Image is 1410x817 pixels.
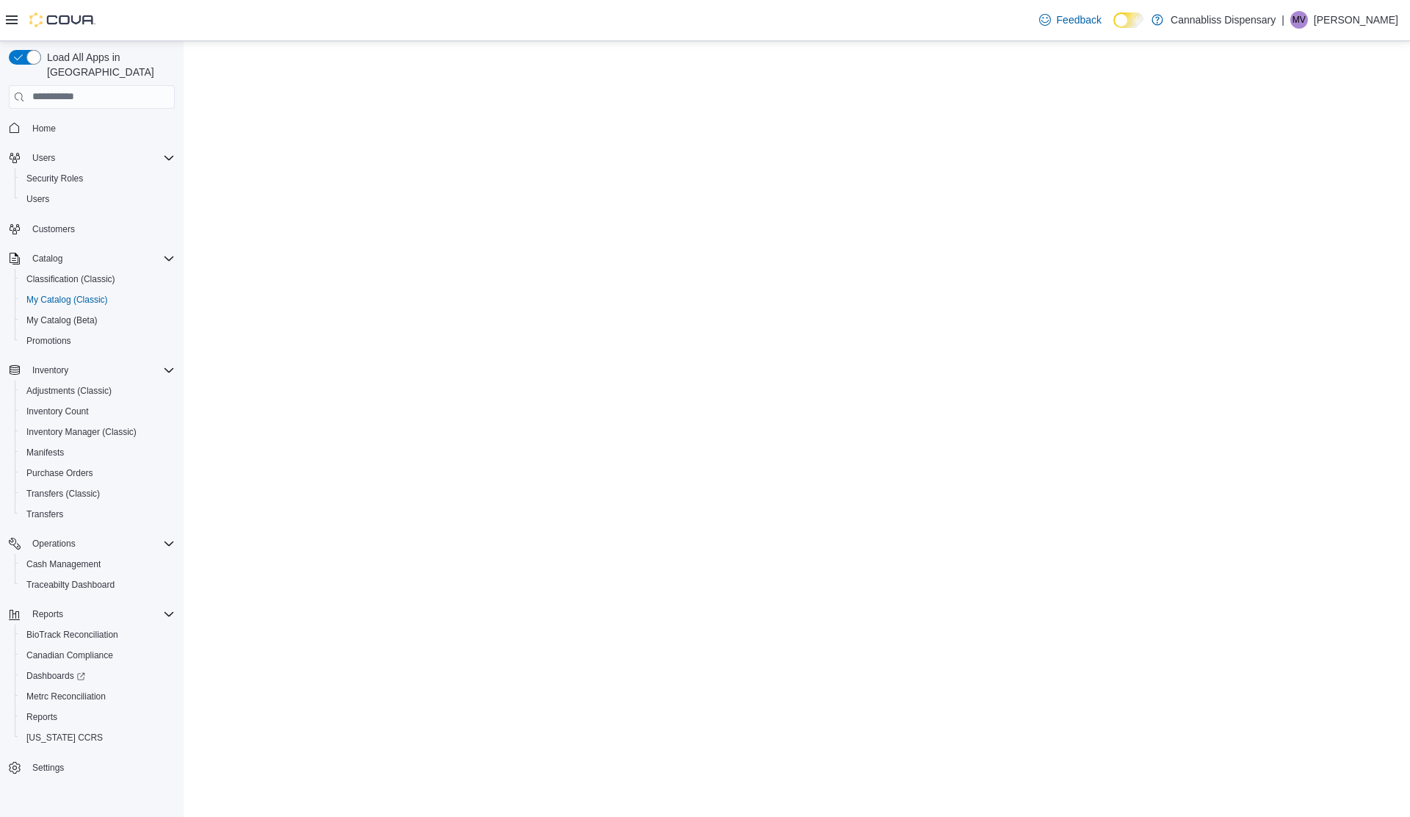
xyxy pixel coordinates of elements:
a: Customers [26,220,81,238]
span: Promotions [26,335,71,347]
a: My Catalog (Beta) [21,312,104,329]
span: Transfers (Classic) [26,488,100,500]
span: Security Roles [26,173,83,184]
span: Operations [32,538,76,550]
p: | [1281,11,1284,29]
span: Inventory [32,364,68,376]
button: BioTrack Reconciliation [15,625,181,645]
span: My Catalog (Classic) [21,291,175,309]
a: Adjustments (Classic) [21,382,117,400]
span: Inventory Count [26,406,89,417]
a: Manifests [21,444,70,461]
span: Washington CCRS [21,729,175,746]
button: Traceabilty Dashboard [15,575,181,595]
button: Catalog [26,250,68,267]
button: Metrc Reconciliation [15,686,181,707]
span: Classification (Classic) [26,273,115,285]
a: Home [26,120,62,137]
span: Purchase Orders [21,464,175,482]
span: My Catalog (Classic) [26,294,108,306]
a: Metrc Reconciliation [21,688,112,705]
p: Cannabliss Dispensary [1171,11,1276,29]
button: Reports [26,605,69,623]
button: Transfers (Classic) [15,483,181,504]
span: Cash Management [26,558,101,570]
span: Canadian Compliance [26,649,113,661]
button: Promotions [15,331,181,351]
button: Home [3,118,181,139]
span: Home [26,119,175,137]
button: Manifests [15,442,181,463]
button: Users [26,149,61,167]
span: Dashboards [26,670,85,682]
span: Users [32,152,55,164]
span: My Catalog (Beta) [21,312,175,329]
button: Users [15,189,181,209]
span: Customers [26,220,175,238]
span: BioTrack Reconciliation [21,626,175,644]
span: Transfers [21,505,175,523]
input: Dark Mode [1113,12,1144,28]
a: Reports [21,708,63,726]
button: Operations [26,535,82,553]
button: Customers [3,218,181,240]
img: Cova [29,12,95,27]
span: Settings [32,762,64,774]
span: Inventory Manager (Classic) [26,426,137,438]
span: Home [32,123,56,134]
span: Metrc Reconciliation [26,691,106,702]
span: Settings [26,758,175,777]
button: [US_STATE] CCRS [15,727,181,748]
a: Purchase Orders [21,464,99,482]
span: Load All Apps in [GEOGRAPHIC_DATA] [41,50,175,79]
a: Transfers (Classic) [21,485,106,503]
button: Purchase Orders [15,463,181,483]
button: Adjustments (Classic) [15,381,181,401]
span: Users [26,193,49,205]
span: Reports [21,708,175,726]
a: Transfers [21,505,69,523]
button: My Catalog (Beta) [15,310,181,331]
a: Cash Management [21,555,106,573]
button: Users [3,148,181,168]
span: Inventory Manager (Classic) [21,423,175,441]
a: Feedback [1033,5,1107,35]
span: Reports [32,608,63,620]
button: Operations [3,533,181,554]
button: Settings [3,757,181,778]
span: Security Roles [21,170,175,187]
a: Security Roles [21,170,89,187]
span: Inventory [26,361,175,379]
button: My Catalog (Classic) [15,289,181,310]
a: BioTrack Reconciliation [21,626,124,644]
span: Classification (Classic) [21,270,175,288]
span: Metrc Reconciliation [21,688,175,705]
a: Canadian Compliance [21,647,119,664]
span: Promotions [21,332,175,350]
button: Transfers [15,504,181,525]
div: Moniece Vigil [1290,11,1308,29]
span: Catalog [26,250,175,267]
a: Dashboards [21,667,91,685]
span: Transfers (Classic) [21,485,175,503]
span: Feedback [1057,12,1102,27]
nav: Complex example [9,112,175,817]
span: Traceabilty Dashboard [26,579,115,591]
span: Users [26,149,175,167]
button: Reports [15,707,181,727]
a: Classification (Classic) [21,270,121,288]
button: Inventory [26,361,74,379]
button: Cash Management [15,554,181,575]
span: Cash Management [21,555,175,573]
a: Promotions [21,332,77,350]
span: Purchase Orders [26,467,93,479]
span: Transfers [26,508,63,520]
span: Manifests [21,444,175,461]
a: Traceabilty Dashboard [21,576,120,594]
span: Users [21,190,175,208]
a: Inventory Manager (Classic) [21,423,142,441]
a: My Catalog (Classic) [21,291,114,309]
a: Settings [26,759,70,777]
span: Adjustments (Classic) [21,382,175,400]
